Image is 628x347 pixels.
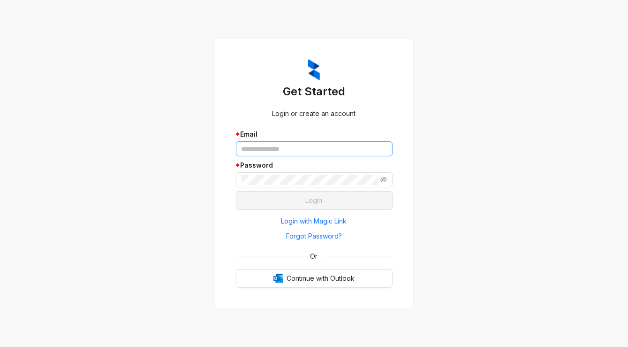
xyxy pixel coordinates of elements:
button: OutlookContinue with Outlook [236,269,393,288]
span: Login with Magic Link [281,216,347,226]
h3: Get Started [236,84,393,99]
div: Login or create an account [236,108,393,119]
img: ZumaIcon [308,59,320,81]
span: Forgot Password? [286,231,342,241]
span: Continue with Outlook [287,273,355,284]
img: Outlook [273,274,283,283]
button: Login with Magic Link [236,214,393,229]
span: Or [304,251,325,262]
div: Password [236,160,393,170]
span: eye-invisible [380,177,387,183]
button: Forgot Password? [236,229,393,244]
div: Email [236,129,393,139]
button: Login [236,191,393,210]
